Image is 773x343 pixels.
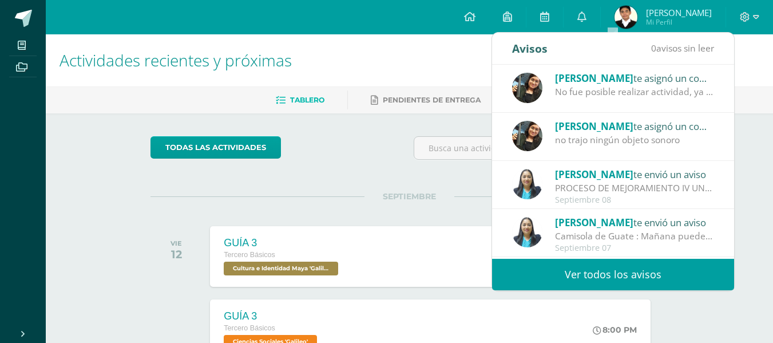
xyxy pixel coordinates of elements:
div: 12 [171,247,182,261]
input: Busca una actividad próxima aquí... [414,137,668,159]
div: Avisos [512,33,548,64]
span: [PERSON_NAME] [555,168,633,181]
span: 0 [651,42,656,54]
span: avisos sin leer [651,42,714,54]
div: 8:00 PM [593,325,637,335]
span: [PERSON_NAME] [555,120,633,133]
span: [PERSON_NAME] [555,72,633,85]
span: Tercero Básicos [224,251,275,259]
div: Camisola de Guate : Mañana pueden llegar con la playera de la selección siempre aportando su cola... [555,230,714,243]
a: todas las Actividades [150,136,281,159]
div: PROCESO DE MEJORAMIENTO IV UNIDAD: Bendiciones a cada uno El día de hoy estará disponible el comp... [555,182,714,195]
div: Septiembre 08 [555,195,714,205]
div: te envió un aviso [555,215,714,230]
span: Tablero [290,96,324,104]
div: no trajo ningún objeto sonoro [555,133,714,147]
div: GUÍA 3 [224,310,320,322]
span: [PERSON_NAME] [555,216,633,229]
span: Tercero Básicos [224,324,275,332]
span: SEPTIEMBRE [364,191,454,202]
img: 49168807a2b8cca0ef2119beca2bd5ad.png [512,217,542,247]
span: [PERSON_NAME] [646,7,712,18]
span: Pendientes de entrega [383,96,481,104]
img: afbb90b42ddb8510e0c4b806fbdf27cc.png [512,73,542,103]
span: Mi Perfil [646,17,712,27]
div: te asignó un comentario en 'Objetos sonoros' para 'Expresión Artistica' [555,119,714,133]
div: VIE [171,239,182,247]
img: afbb90b42ddb8510e0c4b806fbdf27cc.png [512,121,542,151]
div: Septiembre 07 [555,243,714,253]
span: Actividades recientes y próximas [60,49,292,71]
span: Cultura e Identidad Maya 'Galileo' [224,262,338,275]
div: No fue posible realizar actividad, ya que no trajeron los objetos sonoros [555,85,714,98]
div: GUÍA 3 [224,237,341,249]
img: e90c2cd1af546e64ff64d7bafb71748d.png [615,6,637,29]
a: Pendientes de entrega [371,91,481,109]
div: te asignó un comentario en 'Actividades Objetos sonoros' para 'Expresión Artistica' [555,70,714,85]
img: 49168807a2b8cca0ef2119beca2bd5ad.png [512,169,542,199]
a: Tablero [276,91,324,109]
div: te envió un aviso [555,167,714,182]
a: Ver todos los avisos [492,259,734,290]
